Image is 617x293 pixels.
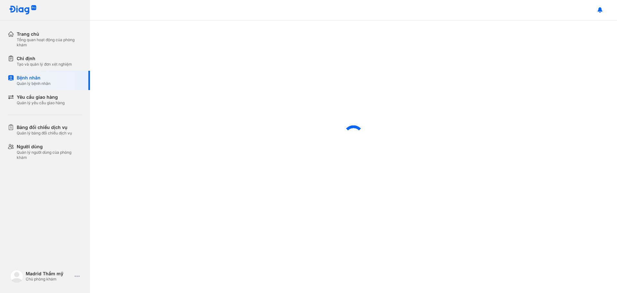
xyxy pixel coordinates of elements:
div: Chỉ định [17,55,72,62]
div: Quản lý bệnh nhân [17,81,50,86]
div: Quản lý bảng đối chiếu dịch vụ [17,131,72,136]
div: Trang chủ [17,31,82,37]
div: Bảng đối chiếu dịch vụ [17,124,72,131]
div: Quản lý yêu cầu giao hàng [17,100,65,105]
div: Chủ phòng khám [26,277,72,282]
div: Người dùng [17,143,82,150]
div: Yêu cầu giao hàng [17,94,65,100]
img: logo [10,270,23,283]
div: Tổng quan hoạt động của phòng khám [17,37,82,48]
div: Quản lý người dùng của phòng khám [17,150,82,160]
div: Madrid Thẩm mỹ [26,271,72,277]
div: Bệnh nhân [17,75,50,81]
img: logo [9,5,37,15]
div: Tạo và quản lý đơn xét nghiệm [17,62,72,67]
